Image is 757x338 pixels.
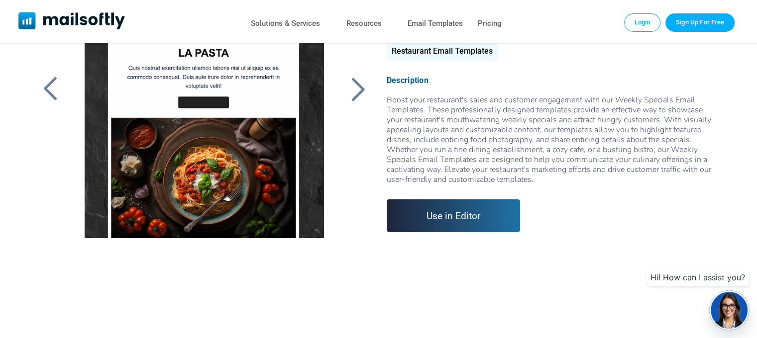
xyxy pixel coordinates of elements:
a: Pricing [478,16,502,31]
a: Solutions & Services [251,16,320,31]
a: Back [345,76,370,102]
a: Mailsoftly [18,12,125,31]
a: Back [38,76,63,102]
a: Login [624,13,661,31]
div: Restaurant Email Templates [387,41,498,61]
a: Use in Editor [387,199,521,232]
a: Resources [346,16,382,31]
a: Restaurant Email Templates [387,50,498,55]
a: Trial [665,13,735,31]
div: Hi! How can I assist you? [647,268,749,286]
div: Boost your restaurant's sales and customer engagement with our Weekly Specials Email Templates. T... [387,95,719,184]
div: Description [387,76,719,85]
a: Email Templates [408,16,463,31]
